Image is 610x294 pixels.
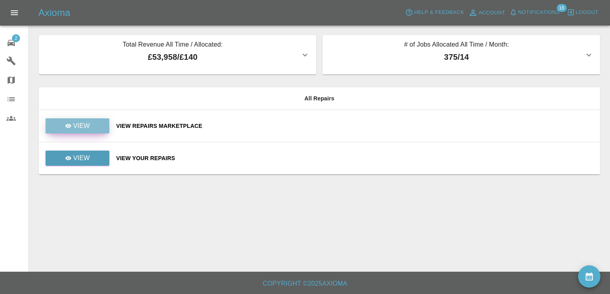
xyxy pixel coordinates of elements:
a: View [46,151,109,166]
span: Logout [576,8,598,17]
a: View Repairs Marketplace [116,122,594,130]
span: 2 [12,34,20,42]
a: Account [466,6,507,19]
p: £53,958 / £140 [45,51,300,63]
button: Total Revenue All Time / Allocated:£53,958/£140 [39,35,316,74]
a: View [46,118,109,133]
a: View [45,155,110,161]
p: Total Revenue All Time / Allocated: [45,40,300,51]
p: # of Jobs Allocated All Time / Month: [329,40,584,51]
p: View [73,121,90,131]
p: 375 / 14 [329,51,584,63]
span: Help & Feedback [414,8,464,17]
th: All Repairs [39,87,600,110]
button: # of Jobs Allocated All Time / Month:375/14 [323,35,600,74]
button: Open drawer [5,3,24,22]
button: Help & Feedback [403,6,466,19]
h5: Axioma [38,6,70,19]
button: Logout [565,6,600,19]
button: Notifications [507,6,562,19]
a: View [45,122,110,129]
span: 16 [557,4,566,12]
h6: Copyright © 2025 Axioma [6,278,604,289]
button: availability [578,265,600,288]
span: Account [479,8,505,18]
a: View Your Repairs [116,154,594,162]
p: View [73,153,90,163]
span: Notifications [518,8,560,17]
